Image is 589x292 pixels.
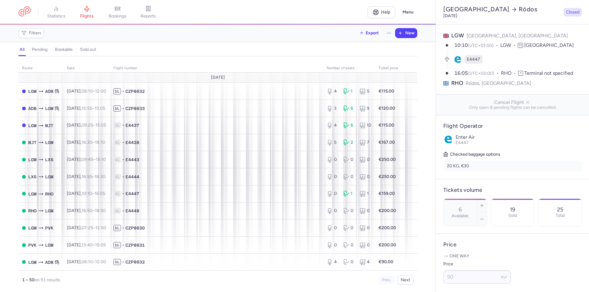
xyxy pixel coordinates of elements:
span: E4447 [467,56,480,63]
span: RHO [28,207,37,214]
div: 0 [343,208,355,214]
span: LGW [500,42,518,49]
strong: €200.00 [379,225,396,230]
a: bookings [102,6,133,19]
div: 0 [360,225,371,231]
span: CZP8632 [125,88,145,94]
span: E4444 [125,174,139,180]
input: --- [443,270,511,284]
p: 19 [510,207,515,213]
div: 0 [360,157,371,163]
span: – [82,225,106,230]
strong: €167.00 [379,140,395,145]
span: 1L [114,242,121,248]
span: • [122,157,124,163]
span: [DATE], [67,191,105,196]
time: 10:10 [454,42,468,48]
span: LGW [45,207,53,214]
time: 16:05 [94,191,105,196]
span: • [122,225,124,231]
span: eur [501,274,507,279]
span: RHO [45,191,53,197]
time: 06:10 [82,89,93,94]
span: – [82,106,105,111]
a: Help [368,6,395,18]
span: 1L [114,174,121,180]
span: [DATE], [67,106,105,111]
div: 0 [360,242,371,248]
img: Enter Air logo [443,135,453,144]
span: (UTC+03:00) [468,71,494,76]
div: 0 [327,191,338,197]
p: Sold [508,213,517,218]
span: T [518,71,523,76]
time: 18:10 [95,140,105,145]
time: 16:05 [454,70,468,76]
span: Ródos, [GEOGRAPHIC_DATA] [466,79,531,87]
span: [DATE], [67,225,106,230]
span: • [122,88,124,94]
span: [DATE], [67,157,106,162]
label: Available [452,214,468,218]
span: LXS [28,173,37,180]
h4: Flight Operator [443,123,582,130]
p: One way [443,253,582,259]
h4: pending [32,47,48,52]
span: – [82,174,106,179]
span: on 91 results [35,277,60,283]
th: date [63,64,110,73]
span: 1L [114,122,121,128]
span: CZP8630 [125,225,145,231]
h4: all [20,47,25,52]
span: flights [80,13,94,19]
div: 0 [343,242,355,248]
span: CZP8633 [125,105,145,112]
time: 12:55 [82,106,92,111]
span: • [122,105,124,112]
span: E4447 [125,191,139,197]
strong: €159.00 [379,191,395,196]
span: PVK [45,225,53,231]
span: LGW [45,173,53,180]
span: – [82,157,106,162]
span: MJT [45,122,53,129]
time: 10:10 [82,191,92,196]
button: Prev. [379,275,395,285]
div: 0 [343,259,355,265]
th: route [18,64,63,73]
h4: Tickets volume [443,187,582,194]
span: – [82,89,106,94]
time: 16:50 [82,208,92,213]
span: LGW [28,156,37,163]
strong: €250.00 [379,174,396,179]
span: [GEOGRAPHIC_DATA] [524,42,574,48]
span: LGW [28,191,37,197]
span: [DATE] [211,75,225,80]
figure: E4 airline logo [453,55,462,64]
time: 15:10 [96,157,106,162]
div: 6 [343,105,355,112]
span: Filters [29,31,41,36]
div: 0 [343,174,355,180]
time: 15:05 [95,123,106,128]
time: 12:00 [95,259,106,264]
span: MJT [28,139,37,146]
div: 0 [327,157,338,163]
span: RHO [451,79,463,87]
span: LGW [45,242,53,248]
div: 0 [343,225,355,231]
span: Cancel Flight [441,100,584,105]
p: 25 [557,207,563,213]
span: PVK [28,242,37,248]
time: 18:30 [94,174,106,179]
span: • [122,242,124,248]
span: – [82,208,106,213]
time: 09:25 [82,123,93,128]
span: E4443 [125,157,139,163]
div: 0 [327,174,338,180]
button: Export [355,28,383,38]
span: TS [518,43,523,48]
div: 4 [327,122,338,128]
span: Help [381,10,390,14]
span: • [122,208,124,214]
